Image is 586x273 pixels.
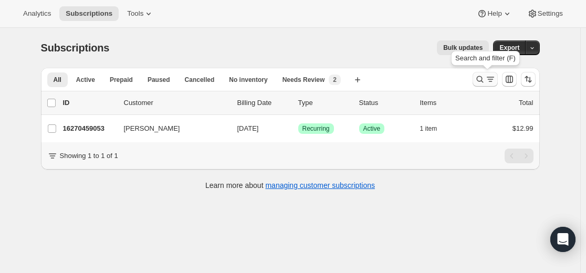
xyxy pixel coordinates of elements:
[148,76,170,84] span: Paused
[54,76,61,84] span: All
[437,40,489,55] button: Bulk updates
[359,98,412,108] p: Status
[487,9,501,18] span: Help
[470,6,518,21] button: Help
[420,124,437,133] span: 1 item
[538,9,563,18] span: Settings
[519,98,533,108] p: Total
[41,42,110,54] span: Subscriptions
[363,124,381,133] span: Active
[17,6,57,21] button: Analytics
[60,151,118,161] p: Showing 1 to 1 of 1
[229,76,267,84] span: No inventory
[502,72,517,87] button: Customize table column order and visibility
[63,98,116,108] p: ID
[205,180,375,191] p: Learn more about
[550,227,575,252] div: Open Intercom Messenger
[298,98,351,108] div: Type
[265,181,375,190] a: managing customer subscriptions
[66,9,112,18] span: Subscriptions
[282,76,325,84] span: Needs Review
[499,44,519,52] span: Export
[63,123,116,134] p: 16270459053
[185,76,215,84] span: Cancelled
[505,149,533,163] nav: Pagination
[420,98,473,108] div: Items
[302,124,330,133] span: Recurring
[76,76,95,84] span: Active
[124,123,180,134] span: [PERSON_NAME]
[110,76,133,84] span: Prepaid
[63,98,533,108] div: IDCustomerBilling DateTypeStatusItemsTotal
[521,72,536,87] button: Sort the results
[521,6,569,21] button: Settings
[59,6,119,21] button: Subscriptions
[420,121,449,136] button: 1 item
[121,6,160,21] button: Tools
[237,98,290,108] p: Billing Date
[63,121,533,136] div: 16270459053[PERSON_NAME][DATE]SuccessRecurringSuccessActive1 item$12.99
[443,44,483,52] span: Bulk updates
[237,124,259,132] span: [DATE]
[349,72,366,87] button: Create new view
[473,72,498,87] button: Search and filter results
[493,40,526,55] button: Export
[118,120,223,137] button: [PERSON_NAME]
[512,124,533,132] span: $12.99
[23,9,51,18] span: Analytics
[127,9,143,18] span: Tools
[333,76,337,84] span: 2
[124,98,229,108] p: Customer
